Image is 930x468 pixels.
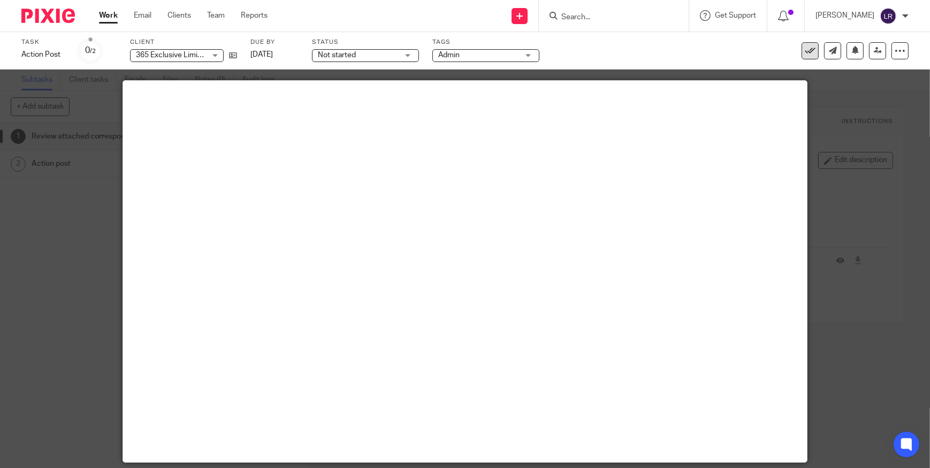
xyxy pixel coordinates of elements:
label: Due by [250,38,299,47]
span: Not started [318,51,356,59]
small: /2 [90,48,96,54]
div: Action Post [21,49,64,60]
label: Client [130,38,237,47]
a: Email [134,10,151,21]
span: Get Support [715,12,756,19]
input: Search [560,13,657,22]
span: [DATE] [250,51,273,58]
img: svg%3E [880,7,897,25]
span: Admin [438,51,460,59]
label: Tags [432,38,539,47]
div: 0 [85,44,96,57]
span: 365 Exclusive Limited [136,51,209,59]
a: Team [207,10,225,21]
p: [PERSON_NAME] [815,10,874,21]
label: Task [21,38,64,47]
a: Reports [241,10,268,21]
a: Clients [167,10,191,21]
img: Pixie [21,9,75,23]
a: Work [99,10,118,21]
label: Status [312,38,419,47]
